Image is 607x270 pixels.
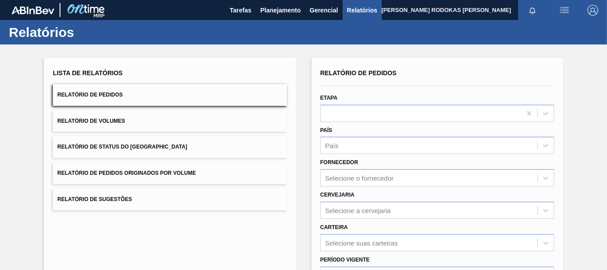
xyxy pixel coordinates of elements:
[9,27,167,37] h1: Relatórios
[325,142,339,149] div: País
[320,224,348,230] label: Carteira
[57,170,196,176] span: Relatório de Pedidos Originados por Volume
[230,5,252,16] span: Tarefas
[518,4,547,16] button: Notificações
[57,118,125,124] span: Relatório de Volumes
[320,69,397,77] span: Relatório de Pedidos
[587,5,598,16] img: Logout
[53,162,287,184] button: Relatório de Pedidos Originados por Volume
[310,5,338,16] span: Gerencial
[57,92,123,98] span: Relatório de Pedidos
[12,6,54,14] img: TNhmsLtSVTkK8tSr43FrP2fwEKptu5GPRR3wAAAABJRU5ErkJggg==
[320,95,338,101] label: Etapa
[53,136,287,158] button: Relatório de Status do [GEOGRAPHIC_DATA]
[320,257,370,263] label: Período Vigente
[347,5,377,16] span: Relatórios
[325,206,391,214] div: Selecione a cervejaria
[320,159,358,165] label: Fornecedor
[320,192,355,198] label: Cervejaria
[57,196,132,202] span: Relatório de Sugestões
[53,189,287,210] button: Relatório de Sugestões
[53,110,287,132] button: Relatório de Volumes
[53,69,123,77] span: Lista de Relatórios
[57,144,187,150] span: Relatório de Status do [GEOGRAPHIC_DATA]
[53,84,287,106] button: Relatório de Pedidos
[559,5,570,16] img: userActions
[260,5,301,16] span: Planejamento
[325,239,398,246] div: Selecione suas carteiras
[320,127,332,133] label: País
[325,174,394,182] div: Selecione o fornecedor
